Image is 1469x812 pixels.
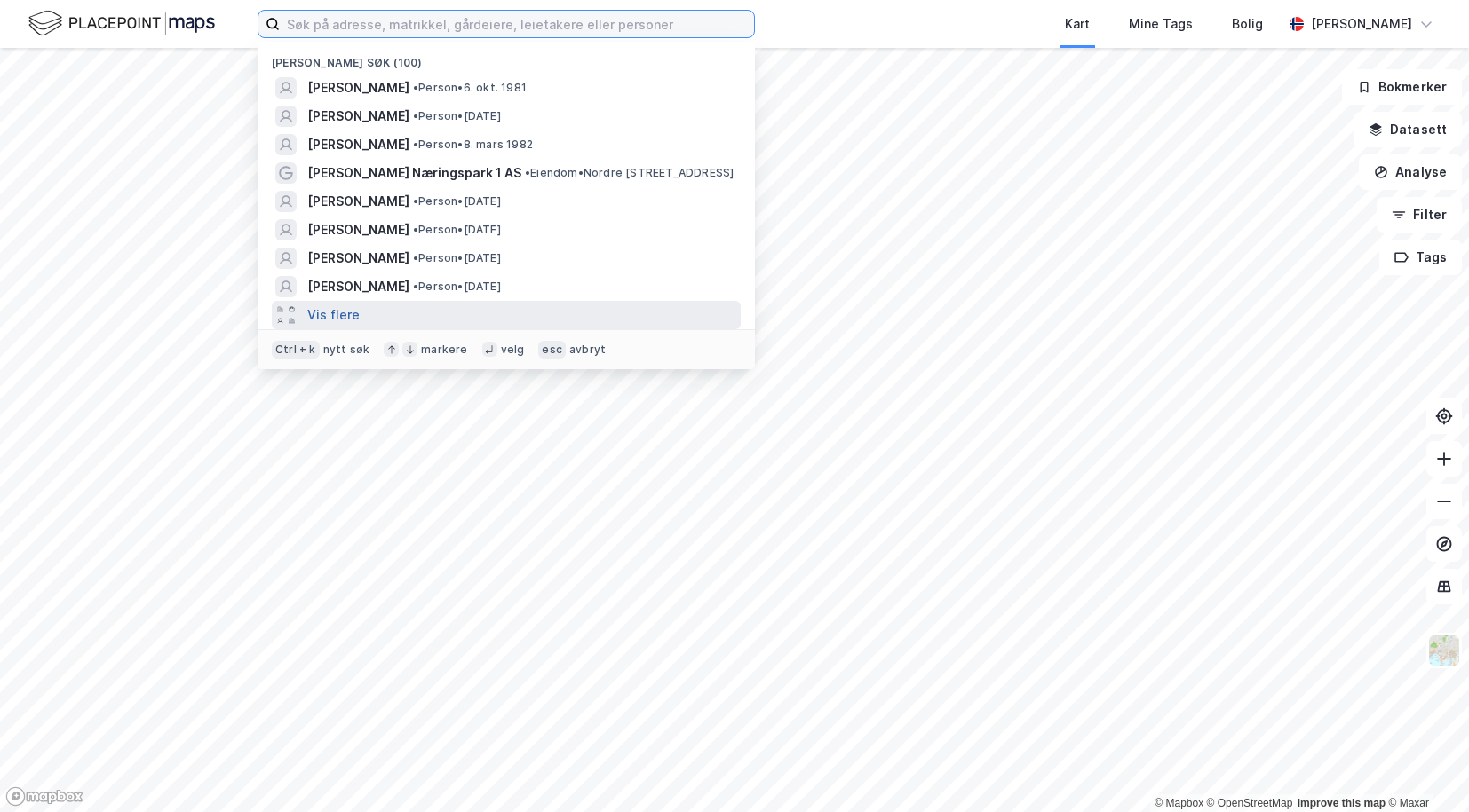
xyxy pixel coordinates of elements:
[1311,13,1412,35] div: [PERSON_NAME]
[323,343,370,357] div: nytt søk
[1298,797,1386,809] a: Improve this map
[413,280,418,293] span: •
[413,223,418,236] span: •
[272,341,320,359] div: Ctrl + k
[413,81,527,95] span: Person • 6. okt. 1981
[307,162,521,184] span: [PERSON_NAME] Næringspark 1 AS
[1380,727,1469,812] iframe: Chat Widget
[1129,13,1193,35] div: Mine Tags
[1354,112,1462,147] button: Datasett
[258,42,755,74] div: [PERSON_NAME] søk (100)
[413,251,501,265] span: Person • [DATE]
[1155,797,1203,809] a: Mapbox
[307,276,409,297] span: [PERSON_NAME]
[413,223,501,237] span: Person • [DATE]
[307,106,409,127] span: [PERSON_NAME]
[1342,69,1462,105] button: Bokmerker
[28,8,215,39] img: logo.f888ab2527a4732fd821a326f86c7f29.svg
[307,134,409,155] span: [PERSON_NAME]
[501,343,525,357] div: velg
[307,304,360,326] button: Vis flere
[307,248,409,269] span: [PERSON_NAME]
[413,194,418,208] span: •
[1065,13,1090,35] div: Kart
[525,166,530,179] span: •
[1427,634,1461,667] img: Z
[569,343,606,357] div: avbryt
[1359,154,1462,190] button: Analyse
[413,138,533,152] span: Person • 8. mars 1982
[307,191,409,212] span: [PERSON_NAME]
[413,280,501,294] span: Person • [DATE]
[525,166,734,180] span: Eiendom • Nordre [STREET_ADDRESS]
[5,786,83,807] a: Mapbox homepage
[413,81,418,94] span: •
[1207,797,1293,809] a: OpenStreetMap
[413,109,418,122] span: •
[1232,13,1263,35] div: Bolig
[413,194,501,209] span: Person • [DATE]
[413,251,418,264] span: •
[413,138,418,151] span: •
[1377,197,1462,233] button: Filter
[280,11,754,37] input: Søk på adresse, matrikkel, gårdeiere, leietakere eller personer
[421,343,467,357] div: markere
[413,109,501,123] span: Person • [DATE]
[307,77,409,99] span: [PERSON_NAME]
[307,219,409,240] span: [PERSON_NAME]
[1379,240,1462,275] button: Tags
[538,341,566,359] div: esc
